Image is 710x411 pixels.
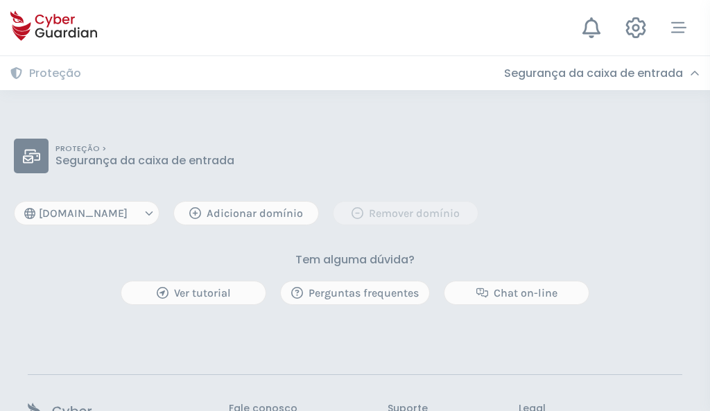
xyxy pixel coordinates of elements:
button: Remover domínio [333,201,478,225]
div: Adicionar domínio [184,205,308,222]
div: Perguntas frequentes [291,285,419,301]
div: Chat on-line [455,285,578,301]
button: Adicionar domínio [173,201,319,225]
h3: Segurança da caixa de entrada [504,67,683,80]
div: Segurança da caixa de entrada [504,67,700,80]
div: Ver tutorial [132,285,255,301]
button: Ver tutorial [121,281,266,305]
h3: Proteção [29,67,81,80]
p: Segurança da caixa de entrada [55,154,234,168]
h3: Tem alguma dúvida? [295,253,415,267]
button: Perguntas frequentes [280,281,430,305]
p: PROTEÇÃO > [55,144,234,154]
div: Remover domínio [344,205,467,222]
button: Chat on-line [444,281,589,305]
